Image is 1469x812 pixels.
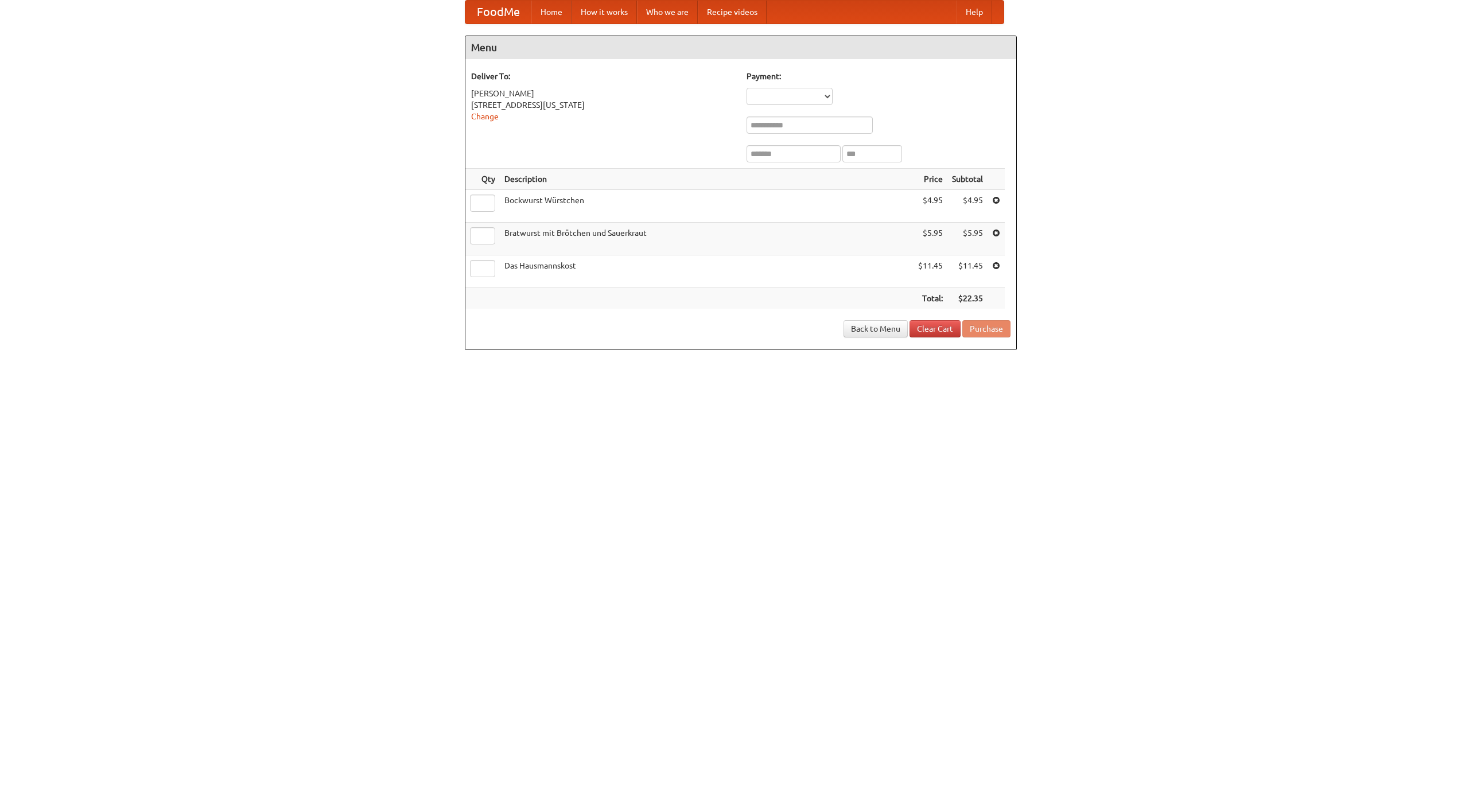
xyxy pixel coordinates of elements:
[947,255,988,288] td: $11.45
[947,169,988,190] th: Subtotal
[747,71,1011,82] h5: Payment:
[531,1,572,24] a: Home
[465,169,500,190] th: Qty
[914,288,947,309] th: Total:
[914,190,947,223] td: $4.95
[914,223,947,255] td: $5.95
[698,1,767,24] a: Recipe videos
[500,223,914,255] td: Bratwurst mit Brötchen und Sauerkraut
[471,71,735,82] h5: Deliver To:
[471,112,499,121] a: Change
[962,320,1011,337] button: Purchase
[947,288,988,309] th: $22.35
[500,169,914,190] th: Description
[500,255,914,288] td: Das Hausmannskost
[957,1,992,24] a: Help
[572,1,637,24] a: How it works
[471,88,735,99] div: [PERSON_NAME]
[947,190,988,223] td: $4.95
[465,1,531,24] a: FoodMe
[844,320,908,337] a: Back to Menu
[637,1,698,24] a: Who we are
[500,190,914,223] td: Bockwurst Würstchen
[465,36,1016,59] h4: Menu
[914,255,947,288] td: $11.45
[471,99,735,111] div: [STREET_ADDRESS][US_STATE]
[910,320,961,337] a: Clear Cart
[914,169,947,190] th: Price
[947,223,988,255] td: $5.95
